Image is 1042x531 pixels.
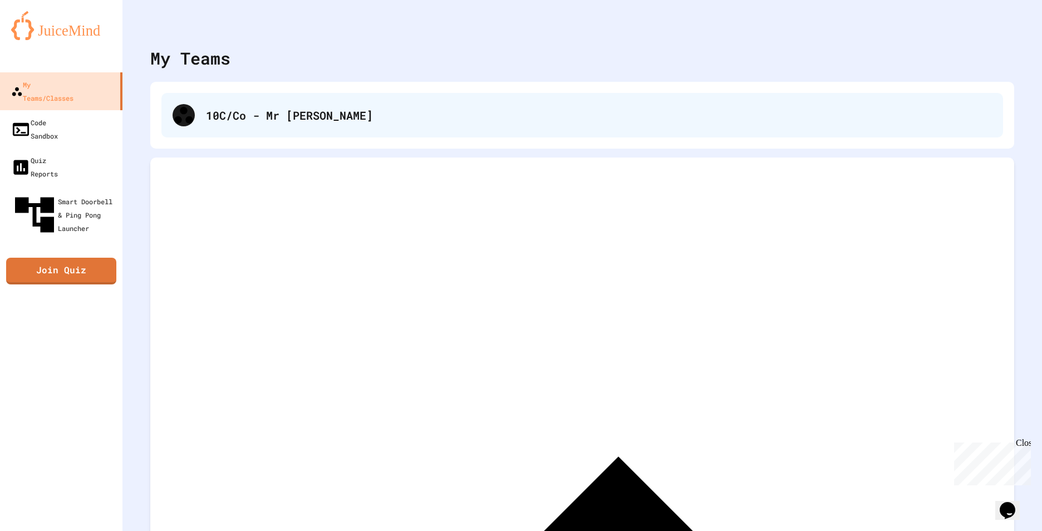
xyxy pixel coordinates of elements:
[11,11,111,40] img: logo-orange.svg
[11,78,73,105] div: My Teams/Classes
[206,107,992,124] div: 10C/Co - Mr [PERSON_NAME]
[6,258,116,284] a: Join Quiz
[161,93,1003,137] div: 10C/Co - Mr [PERSON_NAME]
[11,154,58,180] div: Quiz Reports
[995,486,1031,520] iframe: chat widget
[950,438,1031,485] iframe: chat widget
[11,191,118,238] div: Smart Doorbell & Ping Pong Launcher
[11,116,58,142] div: Code Sandbox
[4,4,77,71] div: Chat with us now!Close
[150,46,230,71] div: My Teams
